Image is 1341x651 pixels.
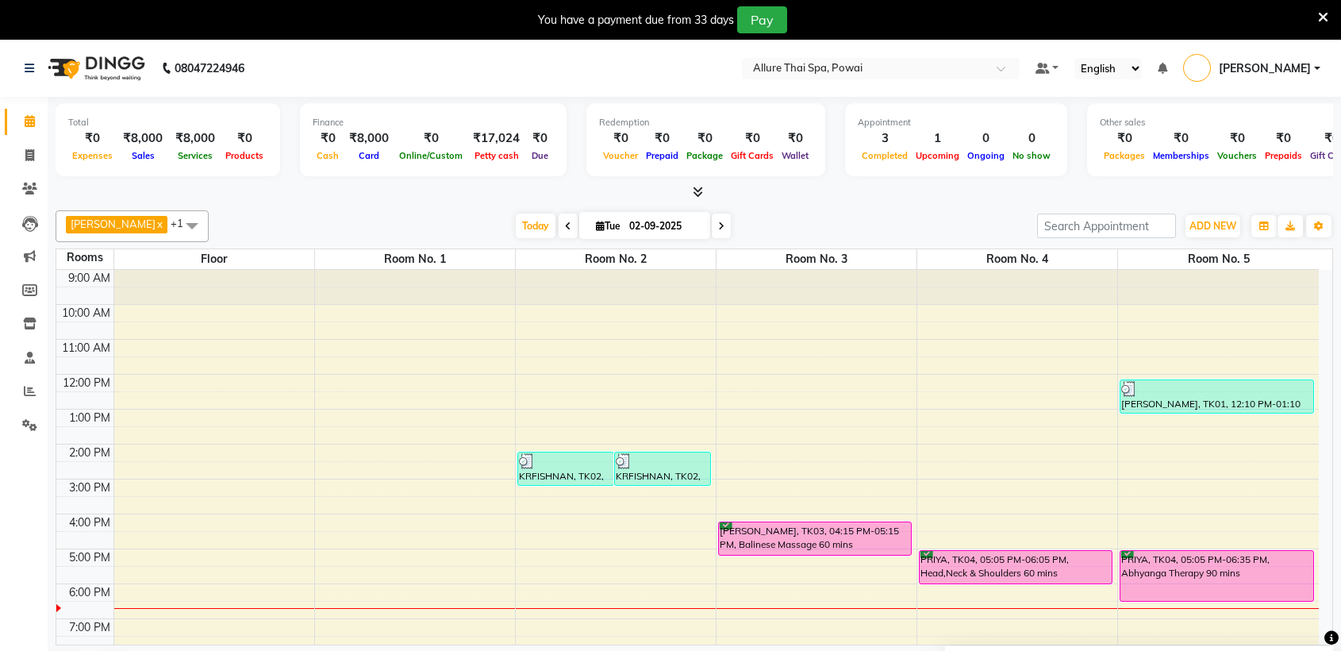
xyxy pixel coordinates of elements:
div: Appointment [858,116,1055,129]
img: Prashant Mistry [1183,54,1211,82]
span: Floor [114,249,314,269]
div: ₹0 [778,129,813,148]
div: PRIYA, TK04, 05:05 PM-06:05 PM, Head,Neck & Shoulders 60 mins [920,551,1112,584]
img: logo [40,46,149,91]
div: 10:00 AM [59,305,113,322]
div: Rooms [56,249,113,266]
span: [PERSON_NAME] [71,218,156,230]
span: Room No. 2 [516,249,716,269]
span: Gift Cards [727,150,778,161]
div: KRFISHNAN, TK02, 02:15 PM-03:15 PM, Aroma Therapy Massage 60 mins [518,453,613,485]
div: 7:00 PM [66,619,113,636]
span: Vouchers [1213,150,1261,161]
span: Ongoing [963,150,1009,161]
div: 3:00 PM [66,480,113,496]
div: ₹0 [526,129,554,148]
div: ₹0 [1213,129,1261,148]
input: Search Appointment [1037,214,1176,238]
div: ₹0 [1100,129,1149,148]
span: Wallet [778,150,813,161]
span: Upcoming [912,150,963,161]
div: ₹8,000 [343,129,395,148]
div: You have a payment due from 33 days [538,12,734,29]
span: Room No. 1 [315,249,515,269]
div: 3 [858,129,912,148]
span: Room No. 5 [1118,249,1319,269]
div: 11:00 AM [59,340,113,356]
div: Total [68,116,267,129]
span: Voucher [599,150,642,161]
div: [PERSON_NAME], TK01, 12:10 PM-01:10 PM, Thai Dry Massage 60 mins [1120,380,1312,413]
div: 9:00 AM [65,270,113,287]
span: Card [355,150,383,161]
div: 4:00 PM [66,514,113,531]
span: Due [528,150,552,161]
div: ₹0 [727,129,778,148]
div: 2:00 PM [66,445,113,461]
div: 0 [963,129,1009,148]
span: Tue [592,220,624,232]
span: Package [682,150,727,161]
div: 0 [1009,129,1055,148]
span: Memberships [1149,150,1213,161]
span: [PERSON_NAME] [1219,60,1311,77]
div: [PERSON_NAME], TK03, 04:15 PM-05:15 PM, Balinese Massage 60 mins [719,522,911,555]
span: No show [1009,150,1055,161]
span: Online/Custom [395,150,467,161]
b: 08047224946 [175,46,244,91]
div: ₹0 [395,129,467,148]
div: ₹0 [1261,129,1306,148]
div: 1:00 PM [66,410,113,426]
span: Petty cash [471,150,523,161]
button: ADD NEW [1185,215,1240,237]
div: 12:00 PM [60,375,113,391]
div: ₹0 [221,129,267,148]
div: ₹0 [1149,129,1213,148]
div: ₹17,024 [467,129,526,148]
div: ₹0 [682,129,727,148]
span: Sales [128,150,159,161]
div: ₹0 [642,129,682,148]
div: ₹0 [313,129,343,148]
div: PRIYA, TK04, 05:05 PM-06:35 PM, Abhyanga Therapy 90 mins [1120,551,1312,601]
a: x [156,218,163,230]
div: ₹8,000 [117,129,169,148]
span: Services [174,150,217,161]
span: Prepaids [1261,150,1306,161]
input: 2025-09-02 [624,214,704,238]
span: Room No. 3 [717,249,916,269]
div: ₹0 [599,129,642,148]
span: Packages [1100,150,1149,161]
button: Pay [737,6,787,33]
div: ₹0 [68,129,117,148]
div: KRFISHNAN, TK02, 02:15 PM-03:15 PM, Aroma Therapy Massage 60 mins [615,453,710,485]
span: ADD NEW [1189,220,1236,232]
div: 1 [912,129,963,148]
span: Room No. 4 [917,249,1117,269]
span: Expenses [68,150,117,161]
span: Completed [858,150,912,161]
div: 6:00 PM [66,584,113,601]
div: Redemption [599,116,813,129]
span: Cash [313,150,343,161]
span: Today [516,214,555,238]
span: Products [221,150,267,161]
div: ₹8,000 [169,129,221,148]
div: Finance [313,116,554,129]
span: +1 [171,217,195,229]
span: Prepaid [642,150,682,161]
div: 5:00 PM [66,549,113,566]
